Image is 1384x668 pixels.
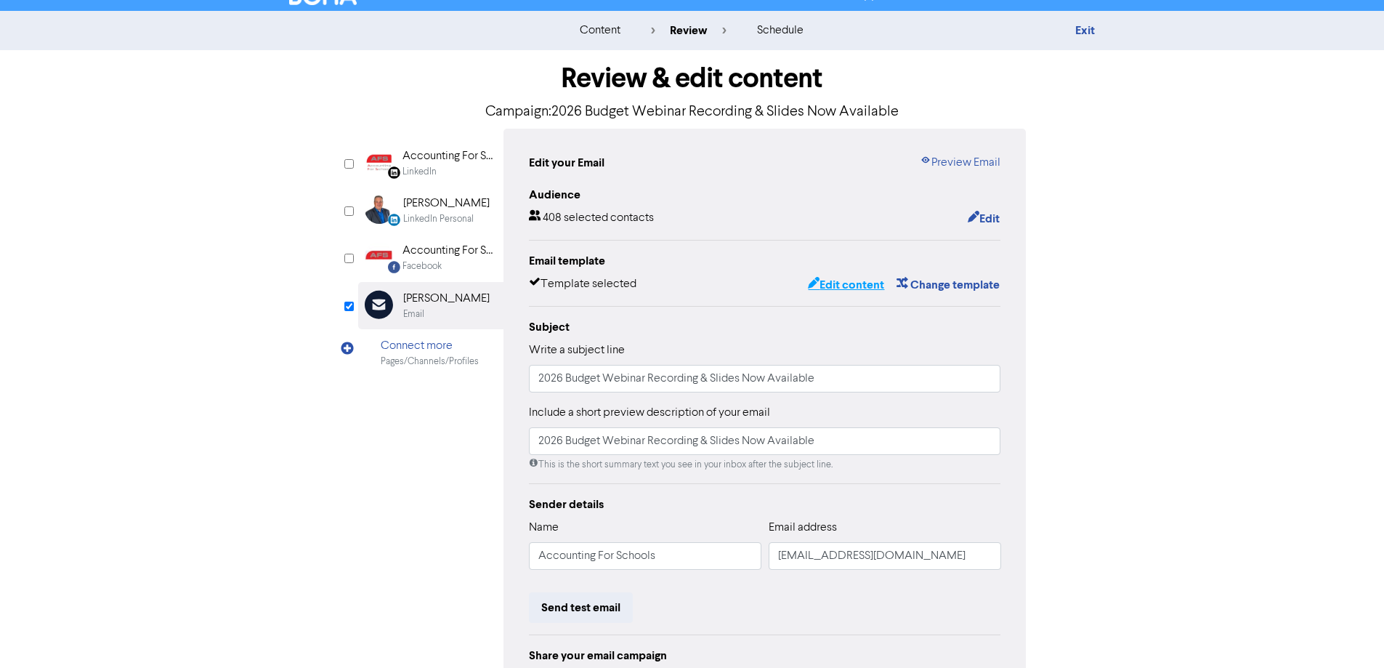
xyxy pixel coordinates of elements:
div: Share your email campaign [529,647,1001,664]
label: Email address [769,519,837,536]
img: LinkedinPersonal [365,195,394,224]
div: This is the short summary text you see in your inbox after the subject line. [529,458,1001,472]
div: 408 selected contacts [529,209,654,228]
div: Edit your Email [529,154,604,172]
div: LinkedIn Personal [403,212,474,226]
button: Change template [896,275,1000,294]
div: LinkedinPersonal [PERSON_NAME]LinkedIn Personal [358,187,503,234]
label: Include a short preview description of your email [529,404,770,422]
img: Linkedin [365,148,393,177]
p: Campaign: 2026 Budget Webinar Recording & Slides Now Available [358,101,1027,123]
div: LinkedIn [402,165,437,179]
label: Write a subject line [529,342,625,359]
div: Linkedin Accounting For Schools LimitedLinkedIn [358,140,503,187]
div: Email [403,307,424,321]
div: Connect more [381,337,479,355]
div: schedule [757,22,804,39]
button: Send test email [529,592,633,623]
div: Audience [529,186,1001,204]
h1: Review & edit content [358,62,1027,95]
div: Accounting For Schools Limited [402,148,495,165]
button: Edit content [807,275,885,294]
div: Pages/Channels/Profiles [381,355,479,369]
button: Edit [967,209,1000,228]
a: Exit [1075,23,1095,38]
div: Connect morePages/Channels/Profiles [358,329,503,377]
div: [PERSON_NAME]Email [358,282,503,329]
iframe: Chat Widget [1311,598,1384,668]
div: Facebook Accounting For SchoolsFacebook [358,234,503,281]
label: Name [529,519,559,536]
img: Facebook [365,242,393,271]
div: Facebook [402,259,442,273]
div: Email template [529,252,1001,270]
div: review [651,22,727,39]
div: Subject [529,318,1001,336]
div: [PERSON_NAME] [403,195,490,212]
div: Sender details [529,496,1001,513]
div: [PERSON_NAME] [403,290,490,307]
div: Accounting For Schools [402,242,495,259]
a: Preview Email [920,154,1000,172]
div: content [580,22,620,39]
div: Template selected [529,275,636,294]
